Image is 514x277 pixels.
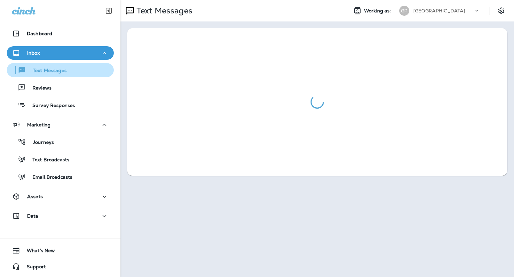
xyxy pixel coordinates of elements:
p: Data [27,213,38,219]
p: Email Broadcasts [26,174,72,181]
p: Dashboard [27,31,52,36]
p: Inbox [27,50,40,56]
button: Survey Responses [7,98,114,112]
span: What's New [20,248,55,256]
span: Support [20,264,46,272]
button: Inbox [7,46,114,60]
div: GP [399,6,409,16]
button: Marketing [7,118,114,131]
button: Reviews [7,80,114,95]
button: Email Broadcasts [7,170,114,184]
p: Survey Responses [26,103,75,109]
button: Collapse Sidebar [99,4,118,17]
span: Working as: [364,8,393,14]
p: Text Messages [134,6,192,16]
p: Text Broadcasts [26,157,69,163]
p: Journeys [26,140,54,146]
p: [GEOGRAPHIC_DATA] [413,8,465,13]
button: Support [7,260,114,273]
button: Journeys [7,135,114,149]
button: Text Broadcasts [7,152,114,166]
p: Marketing [27,122,51,127]
p: Text Messages [26,68,67,74]
button: Assets [7,190,114,203]
button: Settings [495,5,507,17]
button: What's New [7,244,114,257]
p: Reviews [26,85,52,92]
button: Dashboard [7,27,114,40]
button: Text Messages [7,63,114,77]
p: Assets [27,194,43,199]
button: Data [7,209,114,223]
